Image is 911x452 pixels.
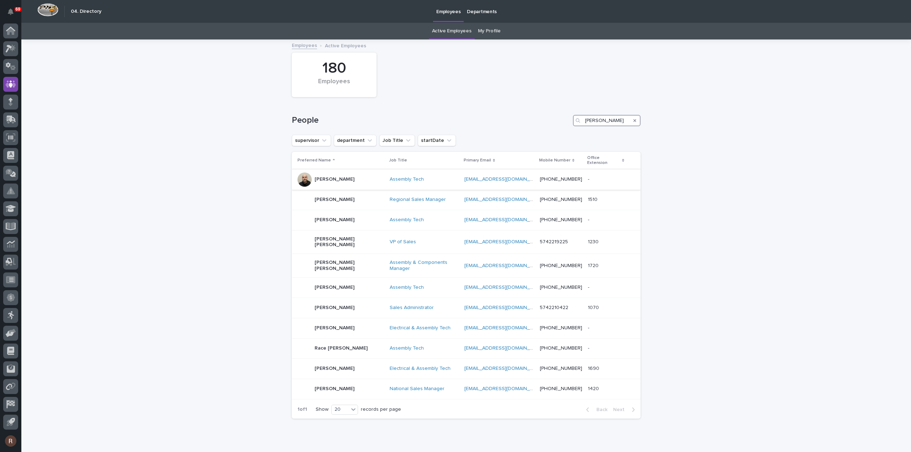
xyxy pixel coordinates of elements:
tr: [PERSON_NAME] [PERSON_NAME]VP of Sales [EMAIL_ADDRESS][DOMAIN_NAME] 574221922512301230 [292,230,641,254]
p: 1420 [588,384,600,392]
tr: [PERSON_NAME]Assembly Tech [EMAIL_ADDRESS][DOMAIN_NAME] [PHONE_NUMBER]-- [292,169,641,190]
img: Workspace Logo [37,3,58,16]
a: My Profile [478,23,501,39]
a: [EMAIL_ADDRESS][DOMAIN_NAME] [464,217,545,222]
p: [PERSON_NAME] [315,217,354,223]
div: Notifications69 [9,9,18,20]
p: [PERSON_NAME] [315,305,354,311]
p: records per page [361,406,401,413]
button: department [334,135,376,146]
a: Employees [292,41,317,49]
a: [PHONE_NUMBER] [540,386,582,391]
a: [EMAIL_ADDRESS][DOMAIN_NAME] [464,285,545,290]
a: Assembly Tech [390,285,424,291]
a: [EMAIL_ADDRESS][DOMAIN_NAME] [464,239,545,244]
a: Active Employees [432,23,472,39]
a: Electrical & Assembly Tech [390,366,451,372]
a: [PHONE_NUMBER] [540,325,582,330]
p: 1690 [588,364,601,372]
tr: [PERSON_NAME]Assembly Tech [EMAIL_ADDRESS][DOMAIN_NAME] [PHONE_NUMBER]-- [292,277,641,298]
p: 1070 [588,303,600,311]
p: [PERSON_NAME] [315,366,354,372]
p: 1 of 1 [292,401,313,418]
div: 180 [304,59,364,77]
button: users-avatar [3,434,18,448]
a: 5742219225 [540,239,568,244]
p: [PERSON_NAME] [PERSON_NAME] [315,260,384,272]
button: Back [580,406,610,413]
p: 1230 [588,238,600,245]
p: [PERSON_NAME] [315,285,354,291]
h2: 04. Directory [71,9,101,15]
p: [PERSON_NAME] [315,325,354,331]
span: Back [592,407,607,412]
a: Sales Administrator [390,305,434,311]
tr: Race [PERSON_NAME]Assembly Tech [EMAIL_ADDRESS][DOMAIN_NAME] [PHONE_NUMBER]-- [292,338,641,358]
tr: [PERSON_NAME]Electrical & Assembly Tech [EMAIL_ADDRESS][DOMAIN_NAME] [PHONE_NUMBER]-- [292,318,641,338]
a: Assembly Tech [390,345,424,351]
a: [PHONE_NUMBER] [540,285,582,290]
button: Job Title [379,135,415,146]
a: Assembly Tech [390,176,424,182]
p: 1720 [588,261,600,269]
input: Search [573,115,641,126]
p: Preferred Name [297,156,331,164]
p: [PERSON_NAME] [PERSON_NAME] [315,236,384,248]
a: [EMAIL_ADDRESS][DOMAIN_NAME] [464,177,545,182]
p: Primary Email [464,156,491,164]
p: - [588,175,591,182]
a: [PHONE_NUMBER] [540,217,582,222]
tr: [PERSON_NAME]Assembly Tech [EMAIL_ADDRESS][DOMAIN_NAME] [PHONE_NUMBER]-- [292,210,641,230]
p: Show [316,406,328,413]
a: Assembly & Components Manager [390,260,459,272]
p: Office Extension [587,154,620,167]
div: 20 [332,406,349,413]
a: [EMAIL_ADDRESS][DOMAIN_NAME] [464,325,545,330]
p: - [588,324,591,331]
a: VP of Sales [390,239,416,245]
p: [PERSON_NAME] [315,197,354,203]
p: Mobile Number [539,156,570,164]
a: [PHONE_NUMBER] [540,346,582,351]
p: 1510 [588,195,599,203]
p: Active Employees [325,41,366,49]
a: National Sales Manager [390,386,444,392]
a: [PHONE_NUMBER] [540,177,582,182]
p: - [588,344,591,351]
span: Next [613,407,629,412]
a: Electrical & Assembly Tech [390,325,451,331]
p: [PERSON_NAME] [315,386,354,392]
a: [EMAIL_ADDRESS][DOMAIN_NAME] [464,197,545,202]
p: - [588,283,591,291]
a: [PHONE_NUMBER] [540,263,582,268]
p: Race [PERSON_NAME] [315,345,368,351]
a: [PHONE_NUMBER] [540,366,582,371]
button: Notifications [3,4,18,19]
a: [EMAIL_ADDRESS][DOMAIN_NAME] [464,366,545,371]
button: supervisor [292,135,331,146]
a: [EMAIL_ADDRESS][DOMAIN_NAME] [464,305,545,310]
a: [EMAIL_ADDRESS][DOMAIN_NAME] [464,386,545,391]
a: [PHONE_NUMBER] [540,197,582,202]
button: Next [610,406,641,413]
p: [PERSON_NAME] [315,176,354,182]
button: startDate [418,135,456,146]
tr: [PERSON_NAME]Electrical & Assembly Tech [EMAIL_ADDRESS][DOMAIN_NAME] [PHONE_NUMBER]16901690 [292,358,641,379]
h1: People [292,115,570,126]
tr: [PERSON_NAME]National Sales Manager [EMAIL_ADDRESS][DOMAIN_NAME] [PHONE_NUMBER]14201420 [292,379,641,399]
a: [EMAIL_ADDRESS][DOMAIN_NAME] [464,263,545,268]
a: [EMAIL_ADDRESS][DOMAIN_NAME] [464,346,545,351]
p: Job Title [389,156,407,164]
tr: [PERSON_NAME]Sales Administrator [EMAIL_ADDRESS][DOMAIN_NAME] 574221042210701070 [292,298,641,318]
tr: [PERSON_NAME]Regional Sales Manager [EMAIL_ADDRESS][DOMAIN_NAME] [PHONE_NUMBER]15101510 [292,190,641,210]
tr: [PERSON_NAME] [PERSON_NAME]Assembly & Components Manager [EMAIL_ADDRESS][DOMAIN_NAME] [PHONE_NUMB... [292,254,641,278]
div: Employees [304,78,364,93]
p: - [588,216,591,223]
a: 5742210422 [540,305,568,310]
p: 69 [16,7,20,12]
a: Assembly Tech [390,217,424,223]
a: Regional Sales Manager [390,197,446,203]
